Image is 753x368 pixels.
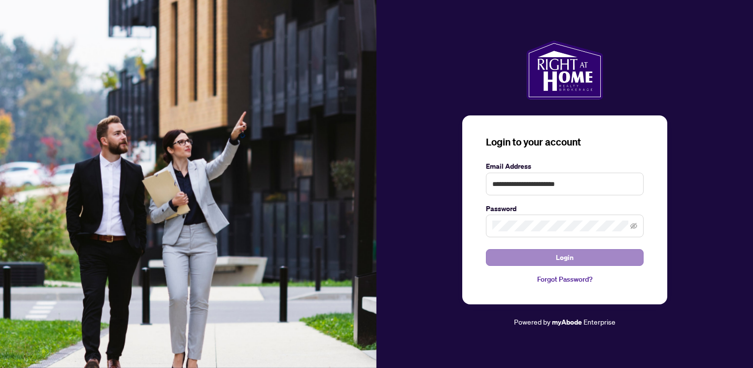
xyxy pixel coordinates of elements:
a: myAbode [552,317,582,328]
h3: Login to your account [486,135,644,149]
a: Forgot Password? [486,274,644,285]
span: Enterprise [583,317,616,326]
span: Login [556,250,574,265]
img: ma-logo [526,40,603,100]
button: Login [486,249,644,266]
span: eye-invisible [630,222,637,229]
span: Powered by [514,317,550,326]
label: Email Address [486,161,644,172]
label: Password [486,203,644,214]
